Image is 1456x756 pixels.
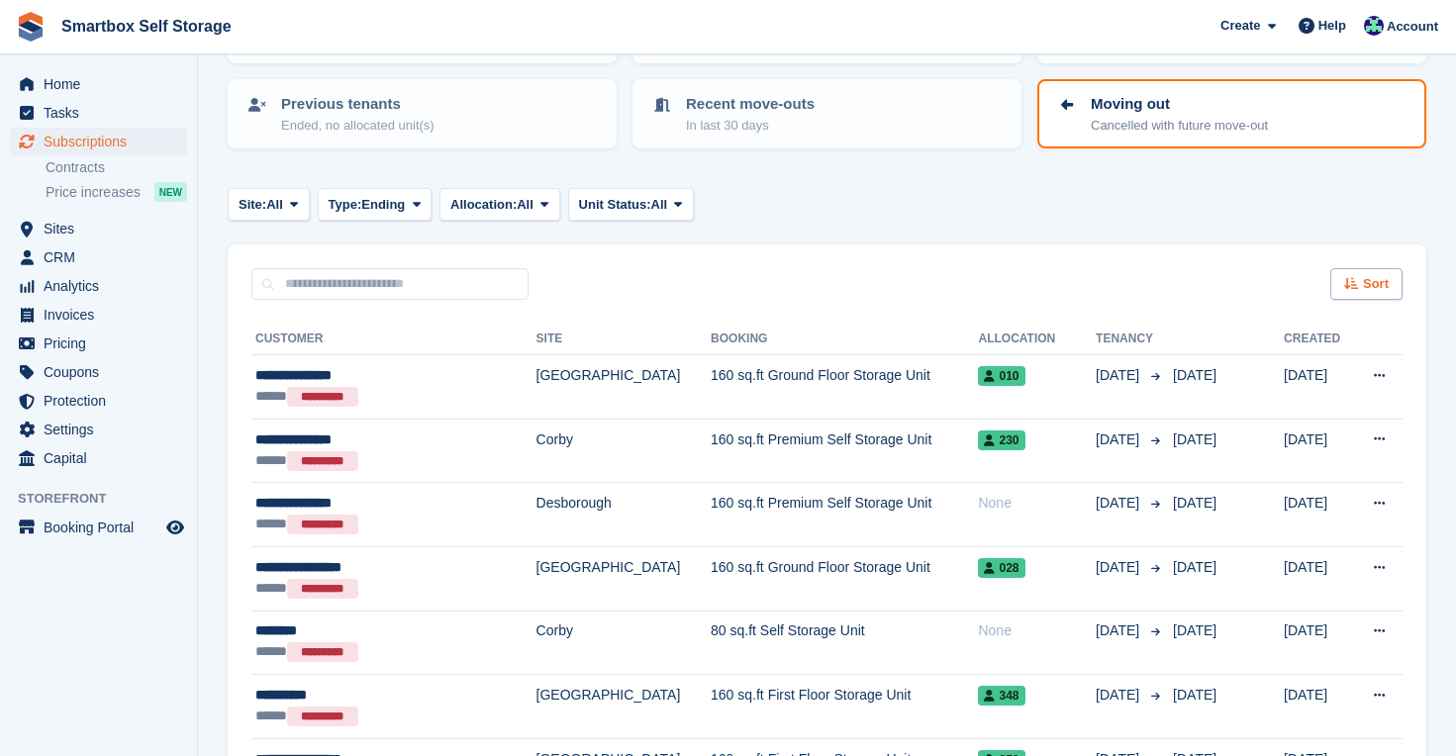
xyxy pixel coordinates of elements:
[46,183,141,202] span: Price increases
[1091,116,1268,136] p: Cancelled with future move-out
[517,195,534,215] span: All
[44,215,162,242] span: Sites
[978,324,1096,355] th: Allocation
[44,243,162,271] span: CRM
[978,620,1096,641] div: None
[1220,16,1260,36] span: Create
[450,195,517,215] span: Allocation:
[16,12,46,42] img: stora-icon-8386f47178a22dfd0bd8f6a31ec36ba5ce8667c1dd55bd0f319d3a0aa187defe.svg
[46,181,187,203] a: Price increases NEW
[711,546,978,611] td: 160 sq.ft Ground Floor Storage Unit
[711,324,978,355] th: Booking
[1091,93,1268,116] p: Moving out
[1173,431,1216,447] span: [DATE]
[10,99,187,127] a: menu
[10,128,187,155] a: menu
[281,93,435,116] p: Previous tenants
[1387,17,1438,37] span: Account
[651,195,668,215] span: All
[154,182,187,202] div: NEW
[536,419,711,483] td: Corby
[579,195,651,215] span: Unit Status:
[1173,559,1216,575] span: [DATE]
[10,243,187,271] a: menu
[568,188,694,221] button: Unit Status: All
[1096,429,1143,450] span: [DATE]
[10,358,187,386] a: menu
[1096,365,1143,386] span: [DATE]
[1096,620,1143,641] span: [DATE]
[634,81,1019,146] a: Recent move-outs In last 30 days
[44,387,162,415] span: Protection
[1318,16,1346,36] span: Help
[439,188,560,221] button: Allocation: All
[44,99,162,127] span: Tasks
[536,675,711,739] td: [GEOGRAPHIC_DATA]
[251,324,536,355] th: Customer
[228,188,310,221] button: Site: All
[163,516,187,539] a: Preview store
[1173,687,1216,703] span: [DATE]
[361,195,405,215] span: Ending
[711,355,978,420] td: 160 sq.ft Ground Floor Storage Unit
[1363,274,1389,294] span: Sort
[329,195,362,215] span: Type:
[536,324,711,355] th: Site
[536,546,711,611] td: [GEOGRAPHIC_DATA]
[1284,324,1352,355] th: Created
[1173,367,1216,383] span: [DATE]
[46,158,187,177] a: Contracts
[536,355,711,420] td: [GEOGRAPHIC_DATA]
[10,416,187,443] a: menu
[44,330,162,357] span: Pricing
[44,514,162,541] span: Booking Portal
[686,93,815,116] p: Recent move-outs
[711,419,978,483] td: 160 sq.ft Premium Self Storage Unit
[10,330,187,357] a: menu
[10,70,187,98] a: menu
[1284,675,1352,739] td: [DATE]
[44,128,162,155] span: Subscriptions
[1284,419,1352,483] td: [DATE]
[1173,622,1216,638] span: [DATE]
[978,558,1024,578] span: 028
[281,116,435,136] p: Ended, no allocated unit(s)
[536,483,711,547] td: Desborough
[978,366,1024,386] span: 010
[711,675,978,739] td: 160 sq.ft First Floor Storage Unit
[978,430,1024,450] span: 230
[1284,546,1352,611] td: [DATE]
[53,10,240,43] a: Smartbox Self Storage
[10,444,187,472] a: menu
[239,195,266,215] span: Site:
[686,116,815,136] p: In last 30 days
[318,188,433,221] button: Type: Ending
[1096,685,1143,706] span: [DATE]
[44,416,162,443] span: Settings
[1284,483,1352,547] td: [DATE]
[10,272,187,300] a: menu
[10,387,187,415] a: menu
[1039,81,1424,146] a: Moving out Cancelled with future move-out
[711,483,978,547] td: 160 sq.ft Premium Self Storage Unit
[10,514,187,541] a: menu
[230,81,615,146] a: Previous tenants Ended, no allocated unit(s)
[44,301,162,329] span: Invoices
[10,215,187,242] a: menu
[266,195,283,215] span: All
[978,493,1096,514] div: None
[44,444,162,472] span: Capital
[711,611,978,675] td: 80 sq.ft Self Storage Unit
[18,489,197,509] span: Storefront
[1173,495,1216,511] span: [DATE]
[1096,493,1143,514] span: [DATE]
[1284,355,1352,420] td: [DATE]
[1284,611,1352,675] td: [DATE]
[536,611,711,675] td: Corby
[44,272,162,300] span: Analytics
[10,301,187,329] a: menu
[44,358,162,386] span: Coupons
[1096,557,1143,578] span: [DATE]
[1096,324,1165,355] th: Tenancy
[44,70,162,98] span: Home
